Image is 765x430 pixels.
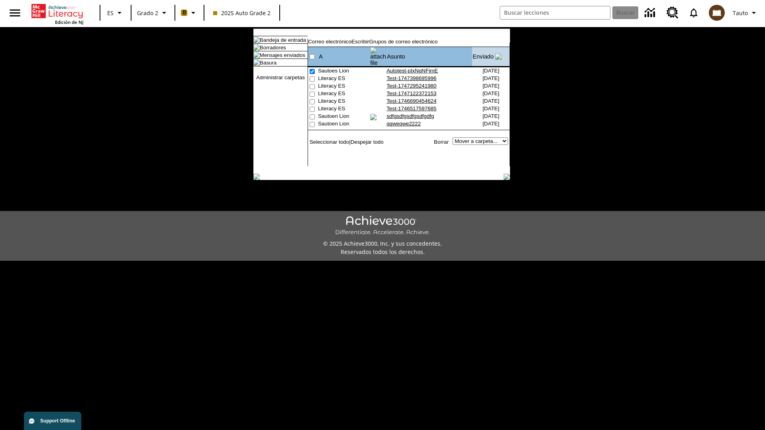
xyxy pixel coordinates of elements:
img: attach file [370,47,386,66]
td: Sautoen Lion [318,121,370,128]
a: Centro de recursos, Se abrirá en una pestaña nueva. [662,2,683,23]
button: Grado: Grado 2, Elige un grado [134,6,172,20]
img: Achieve3000 Differentiate Accelerate Achieve [335,216,430,236]
a: Test-1747122372153 [386,90,436,96]
img: attach_icon.gif [370,114,377,120]
nobr: [DATE] [483,98,499,104]
div: Portada [31,2,83,25]
td: Literacy ES [318,106,370,113]
span: ES [107,9,114,17]
span: Tauto [733,9,748,17]
a: Administrar carpetas [256,74,305,80]
nobr: [DATE] [483,83,499,89]
span: Edición de NJ [55,19,83,25]
td: Literacy ES [318,90,370,98]
span: B [182,8,186,18]
td: Sautoes Lion [318,68,370,75]
img: avatar image [709,5,725,21]
img: folder_icon.gif [253,59,260,66]
span: 2025 Auto Grade 2 [213,9,271,17]
a: sdfgsdfgsdfgsdfgdfg [386,113,434,119]
a: Escribir [351,39,369,45]
td: Sautoen Lion [318,113,370,121]
a: Test-1746517597685 [386,106,436,111]
a: A [319,53,323,60]
button: Boost El color de la clase es anaranjado claro. Cambiar el color de la clase. [178,6,201,20]
img: folder_icon.gif [253,37,260,43]
button: Lenguaje: ES, Selecciona un idioma [103,6,128,20]
button: Perfil/Configuración [730,6,762,20]
a: Basura [260,60,277,66]
button: Support Offline [24,412,81,430]
td: | [308,137,383,146]
a: Grupos de correo electrónico [369,39,438,45]
td: Literacy ES [318,75,370,83]
nobr: [DATE] [483,75,499,81]
a: Correo electrónico [308,39,351,45]
a: Despejar todo [351,139,384,145]
nobr: [DATE] [483,121,499,127]
a: qqweqwe2222 [386,121,421,127]
nobr: [DATE] [483,68,499,74]
nobr: [DATE] [483,90,499,96]
a: Mensajes enviados [260,52,305,58]
nobr: [DATE] [483,106,499,111]
button: Abrir el menú lateral [3,1,27,25]
a: Asunto [387,53,405,60]
a: Test-1747398695996 [386,75,436,81]
a: Enviado [473,53,494,60]
a: Borradores [260,45,286,51]
span: Support Offline [40,418,75,424]
td: Literacy ES [318,83,370,90]
span: Grado 2 [137,9,158,17]
a: Notificaciones [683,2,704,23]
img: table_footer_left.gif [253,174,260,180]
img: folder_icon.gif [253,44,260,51]
img: arrow_down.gif [495,53,502,60]
a: Seleccionar todo [310,139,349,145]
nobr: [DATE] [483,113,499,119]
td: Literacy ES [318,98,370,106]
a: Test-1747295241980 [386,83,436,89]
a: Centro de información [640,2,662,24]
img: black_spacer.gif [308,166,510,166]
input: Buscar campo [500,6,610,19]
img: folder_icon_pick.gif [253,52,260,58]
button: Escoja un nuevo avatar [704,2,730,23]
a: Borrar [434,139,449,145]
a: Autotest-pIxNqNFjmE [386,68,438,74]
img: table_footer_right.gif [504,174,510,180]
a: Test-1746690454624 [386,98,436,104]
a: Bandeja de entrada [260,37,306,43]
